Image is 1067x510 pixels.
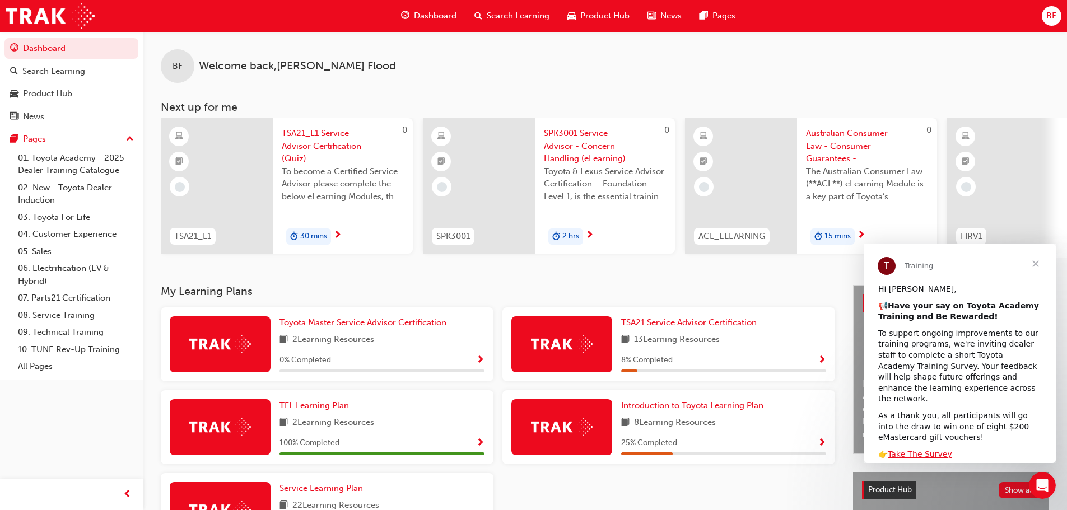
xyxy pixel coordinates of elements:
[700,9,708,23] span: pages-icon
[436,230,470,243] span: SPK3001
[544,165,666,203] span: Toyota & Lexus Service Advisor Certification – Foundation Level 1, is the essential training cour...
[476,353,484,367] button: Show Progress
[853,285,1049,454] a: Latest NewsShow allHelp Shape the Future of Toyota Academy Training and Win an eMastercard!Revolu...
[126,132,134,147] span: up-icon
[279,316,451,329] a: Toyota Master Service Advisor Certification
[863,294,1040,312] a: Latest NewsShow all
[282,165,404,203] span: To become a Certified Service Advisor please complete the below eLearning Modules, the Service Ad...
[279,400,349,410] span: TFL Learning Plan
[23,133,46,146] div: Pages
[818,438,826,448] span: Show Progress
[487,10,549,22] span: Search Learning
[4,83,138,104] a: Product Hub
[13,260,138,289] a: 06. Electrification (EV & Hybrid)
[818,436,826,450] button: Show Progress
[175,129,183,144] span: learningResourceType_ELEARNING-icon
[4,61,138,82] a: Search Learning
[199,60,396,73] span: Welcome back , [PERSON_NAME] Flood
[1046,10,1056,22] span: BF
[647,9,656,23] span: news-icon
[531,335,593,353] img: Trak
[962,129,970,144] span: learningResourceType_ELEARNING-icon
[465,4,558,27] a: search-iconSearch Learning
[23,110,44,123] div: News
[13,243,138,260] a: 05. Sales
[6,3,95,29] img: Trak
[13,226,138,243] a: 04. Customer Experience
[282,127,404,165] span: TSA21_L1 Service Advisor Certification (Quiz)
[13,179,138,209] a: 02. New - Toyota Dealer Induction
[474,9,482,23] span: search-icon
[585,231,594,241] span: next-icon
[926,125,931,135] span: 0
[10,89,18,99] span: car-icon
[10,112,18,122] span: news-icon
[567,9,576,23] span: car-icon
[862,481,1040,499] a: Product HubShow all
[279,437,339,450] span: 100 % Completed
[699,182,709,192] span: learningRecordVerb_NONE-icon
[22,65,85,78] div: Search Learning
[961,230,982,243] span: FIRV1
[531,418,593,436] img: Trak
[10,44,18,54] span: guage-icon
[173,60,183,73] span: BF
[402,125,407,135] span: 0
[423,118,675,254] a: 0SPK3001SPK3001 Service Advisor - Concern Handling (eLearning)Toyota & Lexus Service Advisor Cert...
[13,324,138,341] a: 09. Technical Training
[621,416,630,430] span: book-icon
[634,333,720,347] span: 13 Learning Resources
[13,307,138,324] a: 08. Service Training
[562,230,579,243] span: 2 hrs
[962,155,970,169] span: booktick-icon
[292,333,374,347] span: 2 Learning Resources
[700,155,707,169] span: booktick-icon
[174,230,211,243] span: TSA21_L1
[123,488,132,502] span: prev-icon
[818,353,826,367] button: Show Progress
[814,230,822,244] span: duration-icon
[664,125,669,135] span: 0
[824,230,851,243] span: 15 mins
[700,129,707,144] span: learningResourceType_ELEARNING-icon
[621,317,757,327] span: TSA21 Service Advisor Certification
[414,10,456,22] span: Dashboard
[4,129,138,149] button: Pages
[279,399,353,412] a: TFL Learning Plan
[691,4,744,27] a: pages-iconPages
[863,415,1040,440] span: Revolutionise the way you access and manage your learning resources.
[161,118,413,254] a: 0TSA21_L1TSA21_L1 Service Advisor Certification (Quiz)To become a Certified Service Advisor pleas...
[143,101,1067,114] h3: Next up for me
[279,483,363,493] span: Service Learning Plan
[4,36,138,129] button: DashboardSearch LearningProduct HubNews
[175,155,183,169] span: booktick-icon
[1029,472,1056,499] iframe: Intercom live chat
[806,127,928,165] span: Australian Consumer Law - Consumer Guarantees - eLearning module
[392,4,465,27] a: guage-iconDashboard
[639,4,691,27] a: news-iconNews
[13,341,138,358] a: 10. TUNE Rev-Up Training
[189,418,251,436] img: Trak
[279,317,446,327] span: Toyota Master Service Advisor Certification
[189,335,251,353] img: Trak
[13,209,138,226] a: 03. Toyota For Life
[279,354,331,367] span: 0 % Completed
[961,182,971,192] span: learningRecordVerb_NONE-icon
[863,377,1040,415] span: Help Shape the Future of Toyota Academy Training and Win an eMastercard!
[437,129,445,144] span: learningResourceType_ELEARNING-icon
[437,182,447,192] span: learningRecordVerb_NONE-icon
[175,182,185,192] span: learningRecordVerb_NONE-icon
[292,416,374,430] span: 2 Learning Resources
[333,231,342,241] span: next-icon
[712,10,735,22] span: Pages
[634,416,716,430] span: 8 Learning Resources
[13,149,138,179] a: 01. Toyota Academy - 2025 Dealer Training Catalogue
